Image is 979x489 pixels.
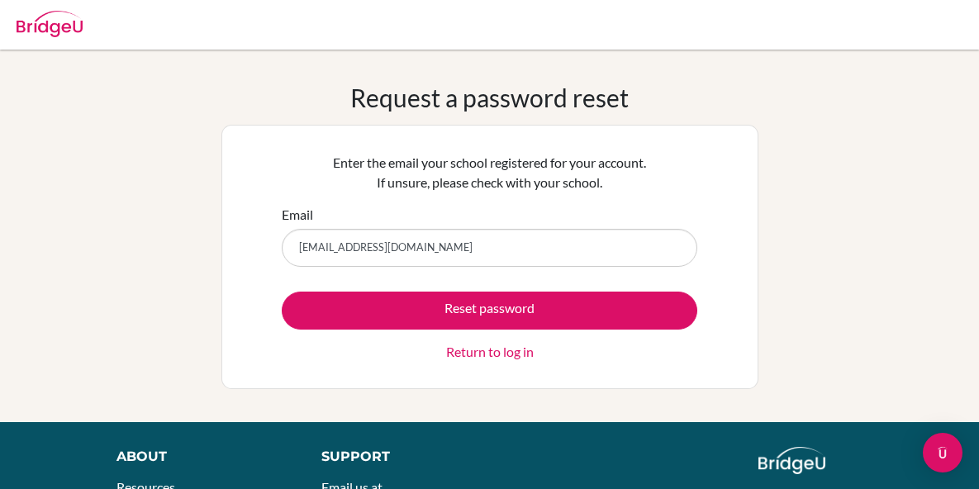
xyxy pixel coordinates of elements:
[282,205,313,225] label: Email
[282,292,697,330] button: Reset password
[923,433,962,472] div: Open Intercom Messenger
[321,447,473,467] div: Support
[758,447,825,474] img: logo_white@2x-f4f0deed5e89b7ecb1c2cc34c3e3d731f90f0f143d5ea2071677605dd97b5244.png
[350,83,629,112] h1: Request a password reset
[282,153,697,192] p: Enter the email your school registered for your account. If unsure, please check with your school.
[17,11,83,37] img: Bridge-U
[116,447,284,467] div: About
[446,342,534,362] a: Return to log in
